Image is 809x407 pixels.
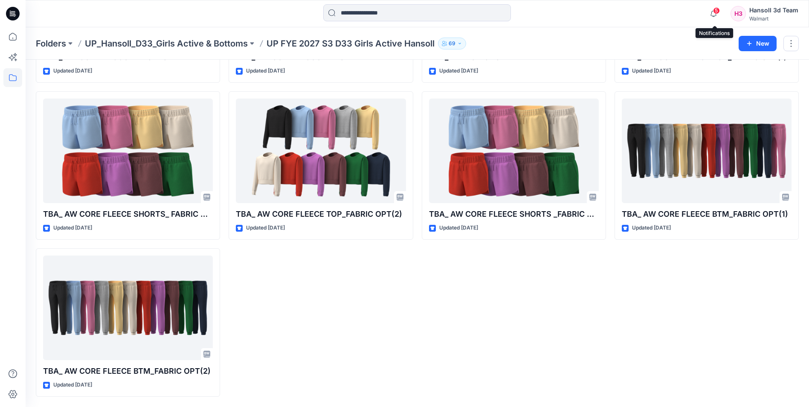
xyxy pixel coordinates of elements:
[53,67,92,76] p: Updated [DATE]
[43,256,213,360] a: TBA_ AW CORE FLEECE BTM_FABRIC OPT(2)
[731,6,746,21] div: H3
[246,67,285,76] p: Updated [DATE]
[632,224,671,233] p: Updated [DATE]
[85,38,248,49] a: UP_Hansoll_D33_Girls Active & Bottoms
[739,36,777,51] button: New
[236,208,406,220] p: TBA_ AW CORE FLEECE TOP_FABRIC OPT(2)
[749,15,798,22] div: Walmart
[449,39,455,48] p: 69
[429,208,599,220] p: TBA_ AW CORE FLEECE SHORTS _FABRIC OPT(1)
[749,5,798,15] div: Hansoll 3d Team
[429,99,599,203] a: TBA_ AW CORE FLEECE SHORTS _FABRIC OPT(1)
[53,381,92,390] p: Updated [DATE]
[43,365,213,377] p: TBA_ AW CORE FLEECE BTM_FABRIC OPT(2)
[43,208,213,220] p: TBA_ AW CORE FLEECE SHORTS_ FABRIC OPT(2)
[622,99,792,203] a: TBA_ AW CORE FLEECE BTM_FABRIC OPT(1)
[713,7,720,14] span: 5
[439,67,478,76] p: Updated [DATE]
[36,38,66,49] a: Folders
[632,67,671,76] p: Updated [DATE]
[236,99,406,203] a: TBA_ AW CORE FLEECE TOP_FABRIC OPT(2)
[622,208,792,220] p: TBA_ AW CORE FLEECE BTM_FABRIC OPT(1)
[267,38,435,49] p: UP FYE 2027 S3 D33 Girls Active Hansoll
[53,224,92,233] p: Updated [DATE]
[439,224,478,233] p: Updated [DATE]
[246,224,285,233] p: Updated [DATE]
[438,38,466,49] button: 69
[43,99,213,203] a: TBA_ AW CORE FLEECE SHORTS_ FABRIC OPT(2)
